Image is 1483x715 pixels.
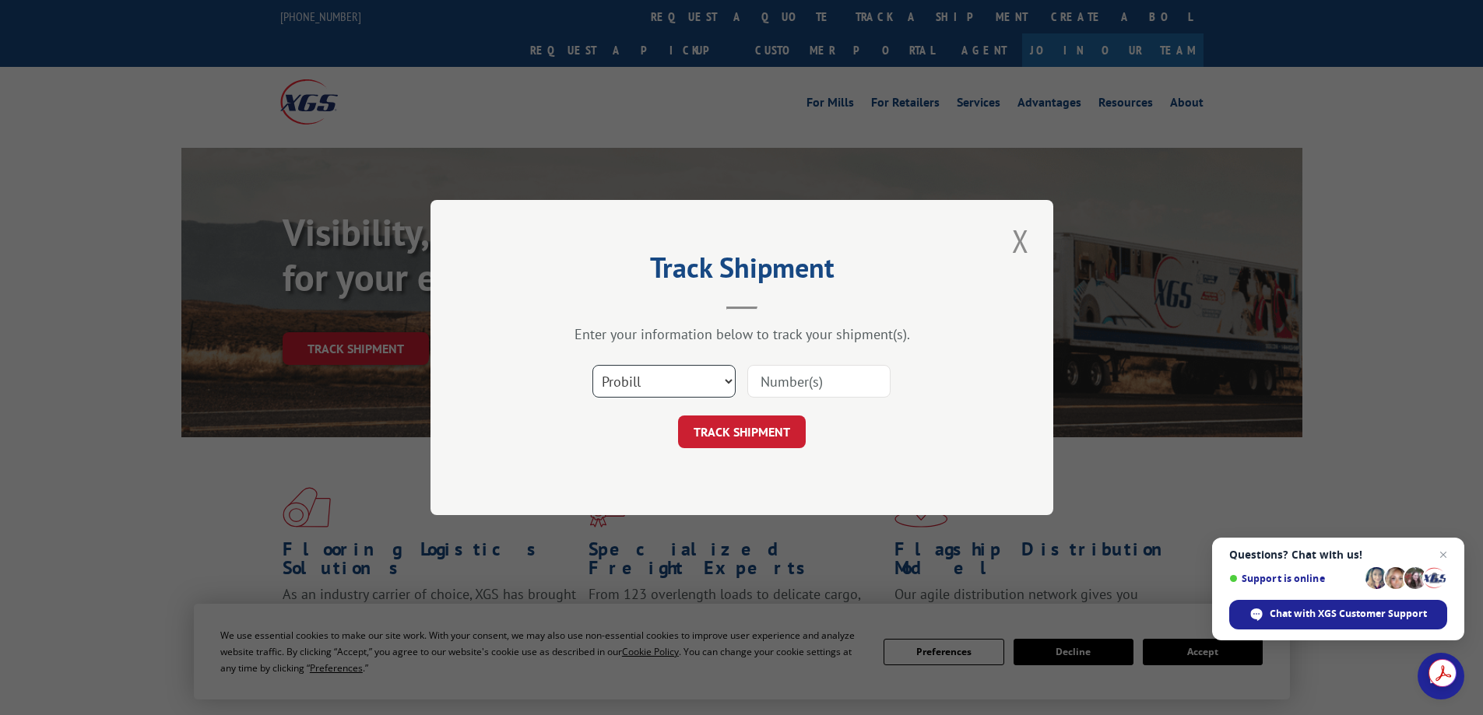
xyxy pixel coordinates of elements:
[508,257,975,286] h2: Track Shipment
[1229,600,1447,629] span: Chat with XGS Customer Support
[1007,219,1034,262] button: Close modal
[747,365,891,398] input: Number(s)
[1229,549,1447,561] span: Questions? Chat with us!
[1229,573,1360,584] span: Support is online
[1270,607,1427,621] span: Chat with XGS Customer Support
[1418,653,1464,699] a: Open chat
[678,415,806,448] button: TRACK SHIPMENT
[508,325,975,343] div: Enter your information below to track your shipment(s).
